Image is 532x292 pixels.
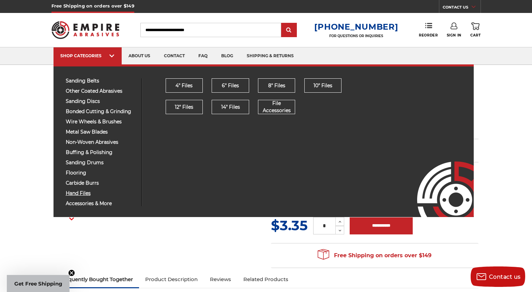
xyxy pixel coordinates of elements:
[51,17,120,43] img: Empire Abrasives
[139,272,204,287] a: Product Description
[66,181,136,186] span: carbide burrs
[419,22,438,37] a: Reorder
[240,47,301,65] a: shipping & returns
[54,272,139,287] a: Frequently Bought Together
[66,78,136,83] span: sanding belts
[314,22,398,32] a: [PHONE_NUMBER]
[258,100,295,114] span: File Accessories
[66,99,136,104] span: sanding discs
[271,217,308,234] span: $3.35
[14,280,62,287] span: Get Free Shipping
[63,212,80,226] button: Next
[7,275,70,292] div: Get Free ShippingClose teaser
[470,22,481,37] a: Cart
[470,33,481,37] span: Cart
[66,191,136,196] span: hand files
[222,82,239,89] span: 6" Files
[66,89,136,94] span: other coated abrasives
[314,82,332,89] span: 10" Files
[66,160,136,165] span: sanding drums
[419,33,438,37] span: Reorder
[268,82,285,89] span: 8" Files
[66,170,136,175] span: flooring
[405,141,474,217] img: Empire Abrasives Logo Image
[66,150,136,155] span: buffing & polishing
[176,82,193,89] span: 4" Files
[66,109,136,114] span: bonded cutting & grinding
[221,104,240,111] span: 14" Files
[318,249,431,262] span: Free Shipping on orders over $149
[447,33,461,37] span: Sign In
[66,201,136,206] span: accessories & more
[122,47,157,65] a: about us
[214,47,240,65] a: blog
[443,3,481,13] a: CONTACT US
[282,24,296,37] input: Submit
[314,34,398,38] p: FOR QUESTIONS OR INQUIRIES
[60,53,115,58] div: SHOP CATEGORIES
[68,270,75,276] button: Close teaser
[66,140,136,145] span: non-woven abrasives
[157,47,192,65] a: contact
[192,47,214,65] a: faq
[471,266,525,287] button: Contact us
[66,129,136,135] span: metal saw blades
[204,272,237,287] a: Reviews
[66,119,136,124] span: wire wheels & brushes
[489,274,521,280] span: Contact us
[175,104,193,111] span: 12" Files
[237,272,294,287] a: Related Products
